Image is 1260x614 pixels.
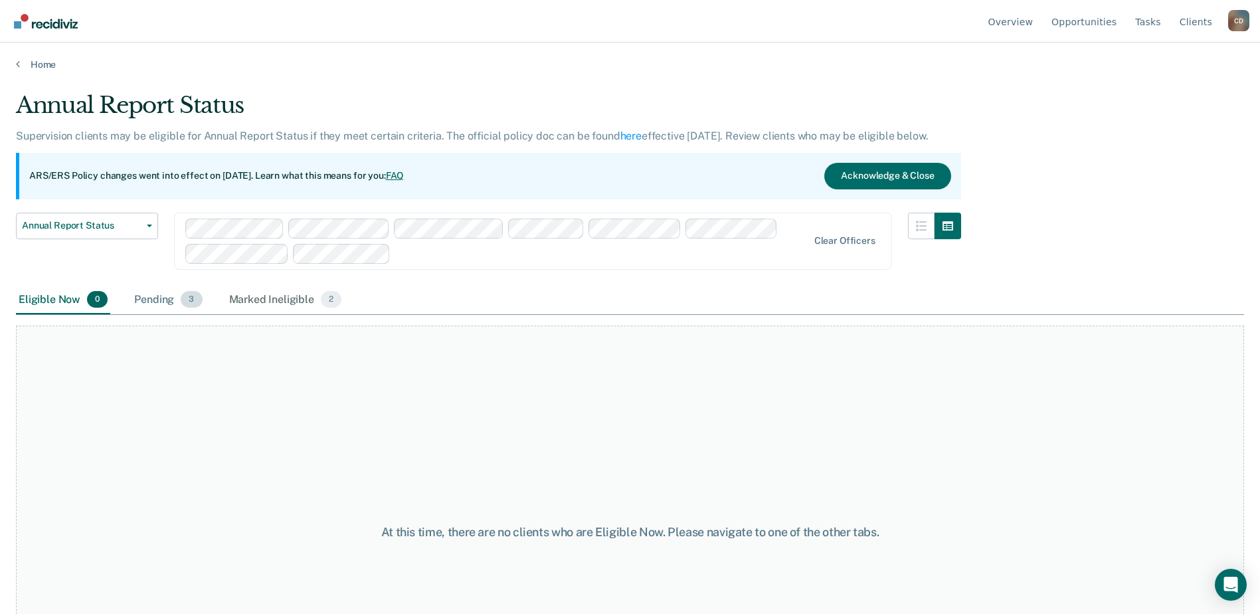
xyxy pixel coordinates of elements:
a: Home [16,58,1244,70]
a: here [620,130,642,142]
div: Pending3 [132,286,205,315]
button: Acknowledge & Close [824,163,950,189]
span: 0 [87,291,108,308]
div: Eligible Now0 [16,286,110,315]
span: 3 [181,291,202,308]
div: Clear officers [814,235,875,247]
div: At this time, there are no clients who are Eligible Now. Please navigate to one of the other tabs. [323,525,937,540]
div: C D [1228,10,1249,31]
button: Annual Report Status [16,213,158,239]
div: Marked Ineligible2 [226,286,345,315]
img: Recidiviz [14,14,78,29]
span: 2 [321,291,341,308]
span: Annual Report Status [22,220,141,231]
a: FAQ [386,170,405,181]
div: Annual Report Status [16,92,961,130]
div: Open Intercom Messenger [1215,569,1247,601]
p: ARS/ERS Policy changes went into effect on [DATE]. Learn what this means for you: [29,169,404,183]
button: Profile dropdown button [1228,10,1249,31]
p: Supervision clients may be eligible for Annual Report Status if they meet certain criteria. The o... [16,130,928,142]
